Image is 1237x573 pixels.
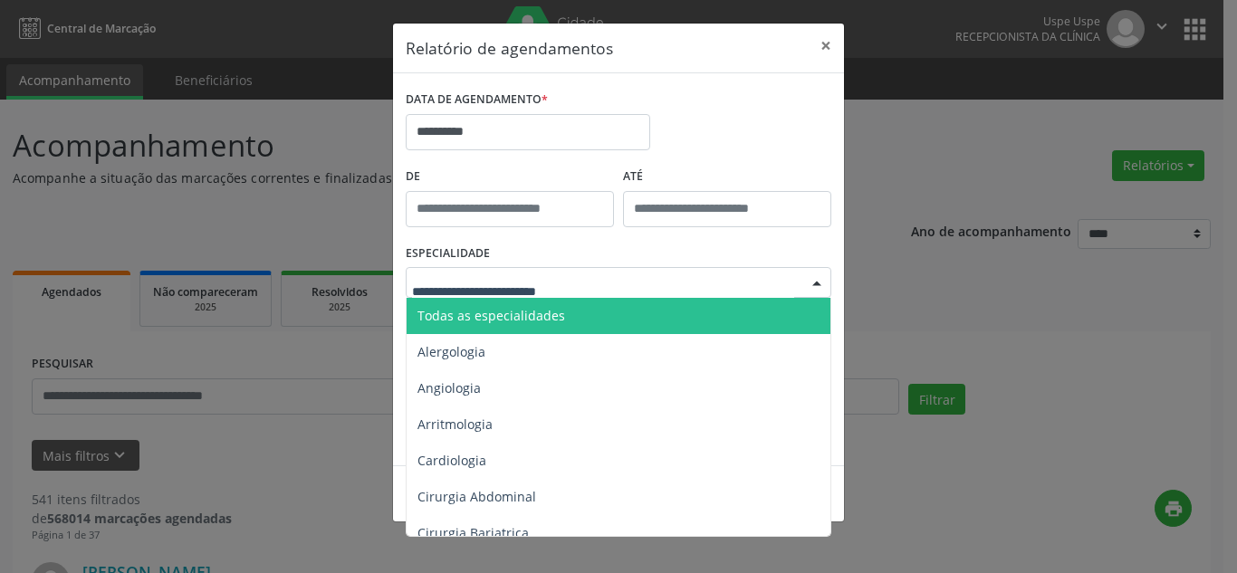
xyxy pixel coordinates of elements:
[417,452,486,469] span: Cardiologia
[406,86,548,114] label: DATA DE AGENDAMENTO
[808,24,844,68] button: Close
[417,379,481,396] span: Angiologia
[417,415,493,433] span: Arritmologia
[417,307,565,324] span: Todas as especialidades
[406,36,613,60] h5: Relatório de agendamentos
[406,240,490,268] label: ESPECIALIDADE
[417,488,536,505] span: Cirurgia Abdominal
[406,163,614,191] label: De
[417,524,529,541] span: Cirurgia Bariatrica
[623,163,831,191] label: ATÉ
[417,343,485,360] span: Alergologia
